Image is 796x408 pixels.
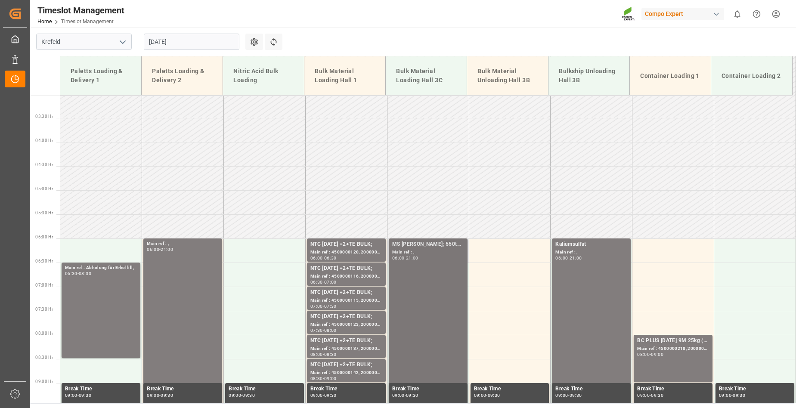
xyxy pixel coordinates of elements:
[747,4,766,24] button: Help Center
[310,328,323,332] div: 07:30
[324,280,337,284] div: 07:00
[324,393,337,397] div: 09:30
[310,321,382,328] div: Main ref : 4500000123, 2000000058;
[637,352,650,356] div: 08:00
[555,256,568,260] div: 06:00
[323,393,324,397] div: -
[77,272,79,275] div: -
[555,240,627,249] div: Kaliumsulfat
[229,385,300,393] div: Break Time
[393,63,460,88] div: Bulk Material Loading Hall 3C
[323,256,324,260] div: -
[310,369,382,377] div: Main ref : 4500000142, 2000000058;
[67,63,134,88] div: Paletts Loading & Delivery 1
[555,393,568,397] div: 09:00
[310,337,382,345] div: NTC [DATE] +2+TE BULK;
[392,249,464,256] div: Main ref : ,
[568,256,569,260] div: -
[323,352,324,356] div: -
[35,138,53,143] span: 04:00 Hr
[555,385,627,393] div: Break Time
[570,256,582,260] div: 21:00
[310,352,323,356] div: 08:00
[405,393,406,397] div: -
[310,264,382,273] div: NTC [DATE] +2+TE BULK;
[144,34,239,50] input: DD.MM.YYYY
[406,393,418,397] div: 09:30
[147,240,219,247] div: Main ref : ,
[555,63,623,88] div: Bulkship Unloading Hall 3B
[310,256,323,260] div: 06:00
[35,210,53,215] span: 05:30 Hr
[310,377,323,380] div: 08:30
[79,393,91,397] div: 09:30
[650,352,651,356] div: -
[323,304,324,308] div: -
[323,328,324,332] div: -
[651,352,663,356] div: 09:00
[37,19,52,25] a: Home
[35,355,53,360] span: 08:30 Hr
[310,240,382,249] div: NTC [DATE] +2+TE BULK;
[35,307,53,312] span: 07:30 Hr
[35,331,53,336] span: 08:00 Hr
[570,393,582,397] div: 09:30
[35,283,53,287] span: 07:00 Hr
[36,34,132,50] input: Type to search/select
[622,6,635,22] img: Screenshot%202023-09-29%20at%2010.02.21.png_1712312052.png
[35,186,53,191] span: 05:00 Hr
[65,385,137,393] div: Break Time
[161,393,173,397] div: 09:30
[310,297,382,304] div: Main ref : 4500000115, 2000000058;
[79,272,91,275] div: 08:30
[392,240,464,249] div: MS [PERSON_NAME]; 550to BLK Classic + 600 BLK Suprem
[310,249,382,256] div: Main ref : 4500000120, 2000000058;
[147,393,159,397] div: 09:00
[310,312,382,321] div: NTC [DATE] +2+TE BULK;
[650,393,651,397] div: -
[241,393,242,397] div: -
[323,280,324,284] div: -
[324,377,337,380] div: 09:00
[65,272,77,275] div: 06:30
[149,63,216,88] div: Paletts Loading & Delivery 2
[651,393,663,397] div: 09:30
[35,379,53,384] span: 09:00 Hr
[637,385,709,393] div: Break Time
[486,393,487,397] div: -
[324,328,337,332] div: 08:00
[242,393,255,397] div: 09:30
[637,345,709,352] div: Main ref : 4500000218, 2000000020;
[641,8,724,20] div: Compo Expert
[310,273,382,280] div: Main ref : 4500000116, 2000000058;
[310,385,382,393] div: Break Time
[35,162,53,167] span: 04:30 Hr
[229,393,241,397] div: 09:00
[159,393,161,397] div: -
[474,393,486,397] div: 09:00
[35,114,53,119] span: 03:30 Hr
[405,256,406,260] div: -
[637,393,650,397] div: 09:00
[65,264,137,272] div: Main ref : Abholung für Erkolfill,
[474,385,546,393] div: Break Time
[310,280,323,284] div: 06:30
[311,63,378,88] div: Bulk Material Loading Hall 1
[147,247,159,251] div: 06:00
[324,256,337,260] div: 06:30
[310,361,382,369] div: NTC [DATE] +2+TE BULK;
[324,304,337,308] div: 07:30
[719,393,731,397] div: 09:00
[641,6,728,22] button: Compo Expert
[116,35,129,49] button: open menu
[731,393,733,397] div: -
[77,393,79,397] div: -
[733,393,745,397] div: 09:30
[406,256,418,260] div: 21:00
[324,352,337,356] div: 08:30
[568,393,569,397] div: -
[719,385,791,393] div: Break Time
[310,393,323,397] div: 09:00
[159,247,161,251] div: -
[392,256,405,260] div: 06:00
